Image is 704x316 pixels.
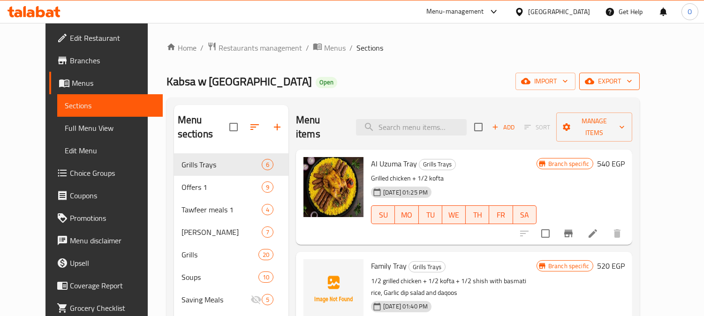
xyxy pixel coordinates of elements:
a: Coupons [49,184,163,207]
span: [DATE] 01:40 PM [379,302,431,311]
span: Branch specific [545,159,593,168]
div: Grills Trays [419,159,456,170]
div: items [262,204,273,215]
span: SA [517,208,533,222]
span: Tawfeer meals 1 [182,204,262,215]
span: Grills [182,249,258,260]
span: Branches [70,55,156,66]
div: Soups10 [174,266,288,288]
h2: Menu sections [178,113,229,141]
button: Manage items [556,113,632,142]
div: items [262,159,273,170]
span: Choice Groups [70,167,156,179]
a: Edit Menu [57,139,163,162]
span: Al Uzuma Tray [371,157,417,171]
span: Add item [488,120,518,135]
span: Offers 1 [182,181,262,193]
span: Add [491,122,516,133]
div: Grills Trays6 [174,153,288,176]
button: TU [419,205,442,224]
span: Menus [72,77,156,89]
button: TH [466,205,489,224]
span: Edit Menu [65,145,156,156]
div: items [258,271,273,283]
span: 10 [259,273,273,282]
div: Offers 19 [174,176,288,198]
span: 20 [259,250,273,259]
span: 7 [262,228,273,237]
nav: breadcrumb [167,42,640,54]
span: WE [446,208,462,222]
span: Select section first [518,120,556,135]
div: items [262,181,273,193]
li: / [306,42,309,53]
span: Menus [324,42,346,53]
span: Kabsa w [GEOGRAPHIC_DATA] [167,71,312,92]
a: Sections [57,94,163,117]
svg: Inactive section [250,294,262,305]
div: Menu-management [426,6,484,17]
span: Coverage Report [70,280,156,291]
span: 9 [262,183,273,192]
span: TH [469,208,485,222]
span: SU [375,208,391,222]
span: Menu disclaimer [70,235,156,246]
span: Select all sections [224,117,243,137]
div: items [262,226,273,238]
li: / [349,42,353,53]
button: SA [513,205,537,224]
span: Sort sections [243,116,266,138]
span: O [688,7,692,17]
div: [PERSON_NAME]7 [174,221,288,243]
span: 6 [262,160,273,169]
span: Open [316,78,337,86]
span: Family Tray [371,259,407,273]
span: Grills Trays [419,159,455,170]
span: Select to update [536,224,555,243]
a: Branches [49,49,163,72]
a: Menu disclaimer [49,229,163,252]
div: Tawfeer meals 14 [174,198,288,221]
span: Full Menu View [65,122,156,134]
div: [GEOGRAPHIC_DATA] [528,7,590,17]
span: FR [493,208,509,222]
span: Restaurants management [219,42,302,53]
span: Grills Trays [182,159,262,170]
div: Open [316,77,337,88]
h6: 520 EGP [597,259,625,272]
span: export [587,75,632,87]
span: Grills Trays [409,262,445,272]
button: WE [442,205,466,224]
span: Saving Meals [182,294,250,305]
button: Add section [266,116,288,138]
div: Soups [182,271,258,283]
button: Add [488,120,518,135]
span: Select section [469,117,488,137]
button: FR [489,205,513,224]
button: delete [606,222,628,245]
span: Upsell [70,257,156,269]
p: 1/2 grilled chicken + 1/2 kofta + 1/2 shish with basmati rice, Garlic dip salad and daqoos [371,275,537,299]
span: Branch specific [545,262,593,271]
span: Manage items [564,115,625,139]
button: export [579,73,640,90]
div: items [258,249,273,260]
a: Full Menu View [57,117,163,139]
div: Grills20 [174,243,288,266]
a: Promotions [49,207,163,229]
div: Mandi Trays [182,226,262,238]
span: [DATE] 01:25 PM [379,188,431,197]
div: Grills Trays [409,261,446,272]
a: Home [167,42,197,53]
span: Promotions [70,212,156,224]
a: Restaurants management [207,42,302,54]
button: Branch-specific-item [557,222,580,245]
h6: 540 EGP [597,157,625,170]
a: Edit Restaurant [49,27,163,49]
img: Al Uzuma Tray [303,157,363,217]
a: Menus [313,42,346,54]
